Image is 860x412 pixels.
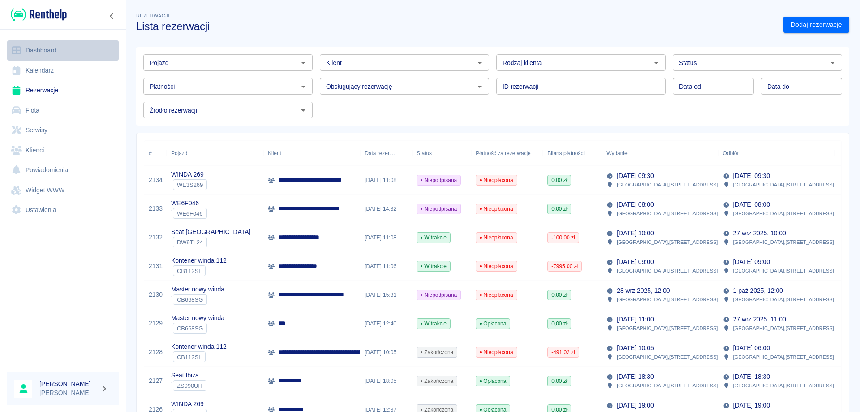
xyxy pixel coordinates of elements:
[733,324,834,332] p: [GEOGRAPHIC_DATA] , [STREET_ADDRESS]
[417,291,460,299] span: Niepodpisana
[171,285,224,294] p: Master nowy winda
[171,227,250,237] p: Seat [GEOGRAPHIC_DATA]
[733,382,834,390] p: [GEOGRAPHIC_DATA] , [STREET_ADDRESS]
[476,377,510,385] span: Opłacona
[149,376,163,386] a: 2127
[360,166,412,195] div: [DATE] 11:08
[171,141,187,166] div: Pojazd
[360,223,412,252] div: [DATE] 11:08
[173,210,206,217] span: WE6F046
[7,40,119,61] a: Dashboard
[171,208,207,219] div: `
[617,209,718,217] p: [GEOGRAPHIC_DATA] , [STREET_ADDRESS]
[171,237,250,247] div: `
[7,160,119,180] a: Powiadomienia
[761,78,842,95] input: DD.MM.YYYY
[39,379,97,388] h6: [PERSON_NAME]
[171,380,206,391] div: `
[718,141,834,166] div: Odbiór
[417,262,450,270] span: W trakcie
[171,371,206,380] p: Seat Ibiza
[476,141,531,166] div: Płatność za rezerwację
[171,399,207,409] p: WINDA 269
[360,367,412,395] div: [DATE] 18:05
[171,294,224,305] div: `
[173,296,206,303] span: CB668SG
[417,320,450,328] span: W trakcie
[412,141,471,166] div: Status
[171,179,207,190] div: `
[733,295,834,304] p: [GEOGRAPHIC_DATA] , [STREET_ADDRESS]
[548,348,578,356] span: -491,02 zł
[149,141,152,166] div: #
[617,353,718,361] p: [GEOGRAPHIC_DATA] , [STREET_ADDRESS]
[548,205,571,213] span: 0,00 zł
[733,401,770,410] p: [DATE] 19:00
[149,261,163,271] a: 2131
[733,238,834,246] p: [GEOGRAPHIC_DATA] , [STREET_ADDRESS]
[7,61,119,81] a: Kalendarz
[417,205,460,213] span: Niepodpisana
[733,315,786,324] p: 27 wrz 2025, 11:00
[617,257,654,267] p: [DATE] 09:00
[7,120,119,140] a: Serwisy
[365,141,395,166] div: Data rezerwacji
[473,80,486,93] button: Otwórz
[7,180,119,200] a: Widget WWW
[733,353,834,361] p: [GEOGRAPHIC_DATA] , [STREET_ADDRESS]
[617,295,718,304] p: [GEOGRAPHIC_DATA] , [STREET_ADDRESS]
[476,291,516,299] span: Nieopłacona
[171,170,207,179] p: WINDA 269
[733,229,786,238] p: 27 wrz 2025, 10:00
[417,377,457,385] span: Zakończona
[360,309,412,338] div: [DATE] 12:40
[733,267,834,275] p: [GEOGRAPHIC_DATA] , [STREET_ADDRESS]
[417,176,460,184] span: Niepodpisana
[733,257,770,267] p: [DATE] 09:00
[650,56,662,69] button: Otwórz
[602,141,718,166] div: Wydanie
[7,80,119,100] a: Rezerwacje
[360,141,412,166] div: Data rezerwacji
[783,17,849,33] a: Dodaj rezerwację
[171,342,227,351] p: Kontener winda 112
[547,141,585,166] div: Bilans płatności
[476,205,516,213] span: Nieopłacona
[173,268,205,274] span: CB112SL
[417,348,457,356] span: Zakończona
[617,267,718,275] p: [GEOGRAPHIC_DATA] , [STREET_ADDRESS]
[617,315,654,324] p: [DATE] 11:00
[617,286,670,295] p: 28 wrz 2025, 12:00
[417,234,450,242] span: W trakcie
[739,147,751,160] button: Sort
[360,338,412,367] div: [DATE] 10:05
[826,56,839,69] button: Otwórz
[617,238,718,246] p: [GEOGRAPHIC_DATA] , [STREET_ADDRESS]
[733,372,770,382] p: [DATE] 18:30
[548,176,571,184] span: 0,00 zł
[548,234,578,242] span: -100,00 zł
[173,239,206,246] span: DW9TL24
[171,256,227,265] p: Kontener winda 112
[173,382,206,389] span: ZS090UH
[149,347,163,357] a: 2128
[167,141,263,166] div: Pojazd
[7,200,119,220] a: Ustawienia
[733,171,770,181] p: [DATE] 09:30
[733,343,770,353] p: [DATE] 06:00
[149,204,163,213] a: 2133
[7,100,119,121] a: Flota
[673,78,754,95] input: DD.MM.YYYY
[171,199,207,208] p: WE6F046
[476,234,516,242] span: Nieopłacona
[617,229,654,238] p: [DATE] 10:00
[733,286,783,295] p: 1 paź 2025, 12:00
[360,281,412,309] div: [DATE] 15:31
[136,20,776,33] h3: Lista rezerwacji
[548,262,581,270] span: -7995,00 zł
[417,141,432,166] div: Status
[149,233,163,242] a: 2132
[476,348,516,356] span: Nieopłacona
[149,319,163,328] a: 2129
[39,388,97,398] p: [PERSON_NAME]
